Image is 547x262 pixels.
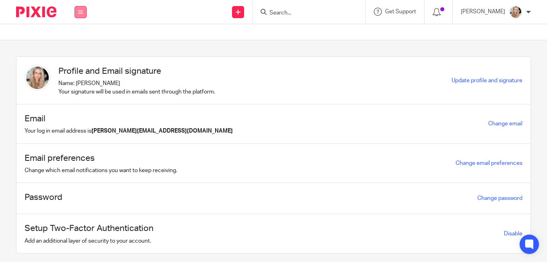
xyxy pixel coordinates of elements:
p: Change which email notifications you want to keep receiving. [25,166,177,175]
h1: Email preferences [25,152,177,164]
a: Change password [477,195,522,201]
img: Pixie [16,6,56,17]
a: Update profile and signature [452,78,522,83]
img: headshoot%202.jpg [25,65,50,91]
h1: Setup Two-Factor Authentication [25,222,153,235]
p: Name: [PERSON_NAME] Your signature will be used in emails sent through the platform. [58,79,215,96]
p: [PERSON_NAME] [461,8,505,16]
a: Change email [488,121,522,127]
a: Change email preferences [456,160,522,166]
input: Search [269,10,341,17]
h1: Password [25,191,62,204]
p: Add an additional layer of security to your account. [25,237,153,245]
h1: Email [25,112,233,125]
h1: Profile and Email signature [58,65,215,77]
b: [PERSON_NAME][EMAIL_ADDRESS][DOMAIN_NAME] [91,128,233,134]
img: headshoot%202.jpg [509,6,522,19]
span: Get Support [385,9,416,15]
a: Disable [504,231,522,237]
p: Your log in email address is [25,127,233,135]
